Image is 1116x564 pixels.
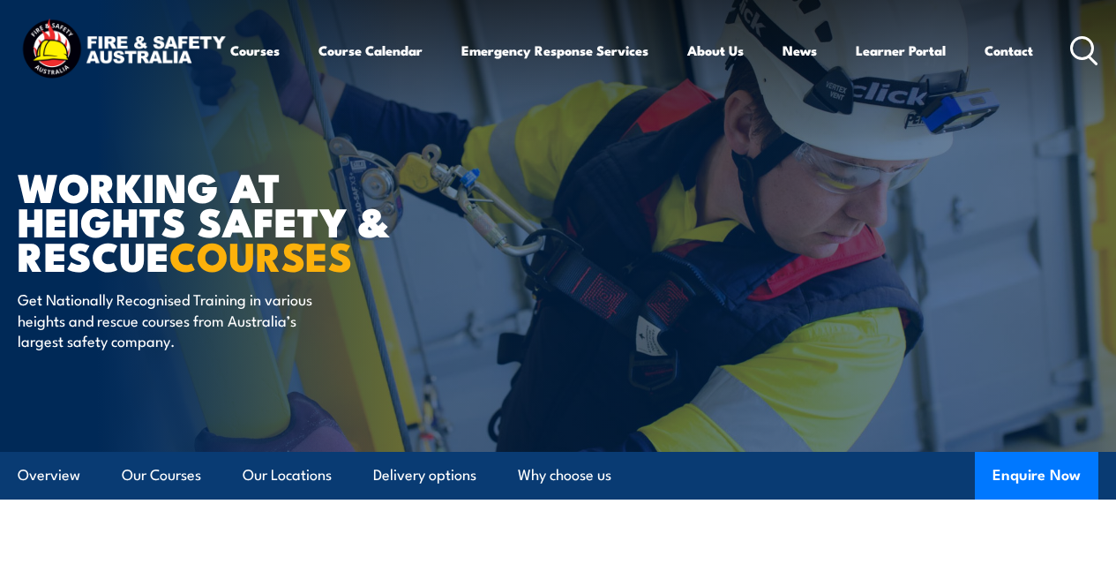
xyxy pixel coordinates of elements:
button: Enquire Now [975,452,1098,500]
a: Our Locations [243,452,332,499]
a: Delivery options [373,452,476,499]
a: Our Courses [122,452,201,499]
a: News [783,29,817,71]
a: Learner Portal [856,29,946,71]
strong: COURSES [169,224,352,285]
h1: WORKING AT HEIGHTS SAFETY & RESCUE [18,169,453,272]
a: Overview [18,452,80,499]
p: Get Nationally Recognised Training in various heights and rescue courses from Australia’s largest... [18,289,340,350]
a: About Us [687,29,744,71]
a: Why choose us [518,452,611,499]
a: Emergency Response Services [461,29,648,71]
a: Courses [230,29,280,71]
a: Course Calendar [318,29,423,71]
a: Contact [985,29,1033,71]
